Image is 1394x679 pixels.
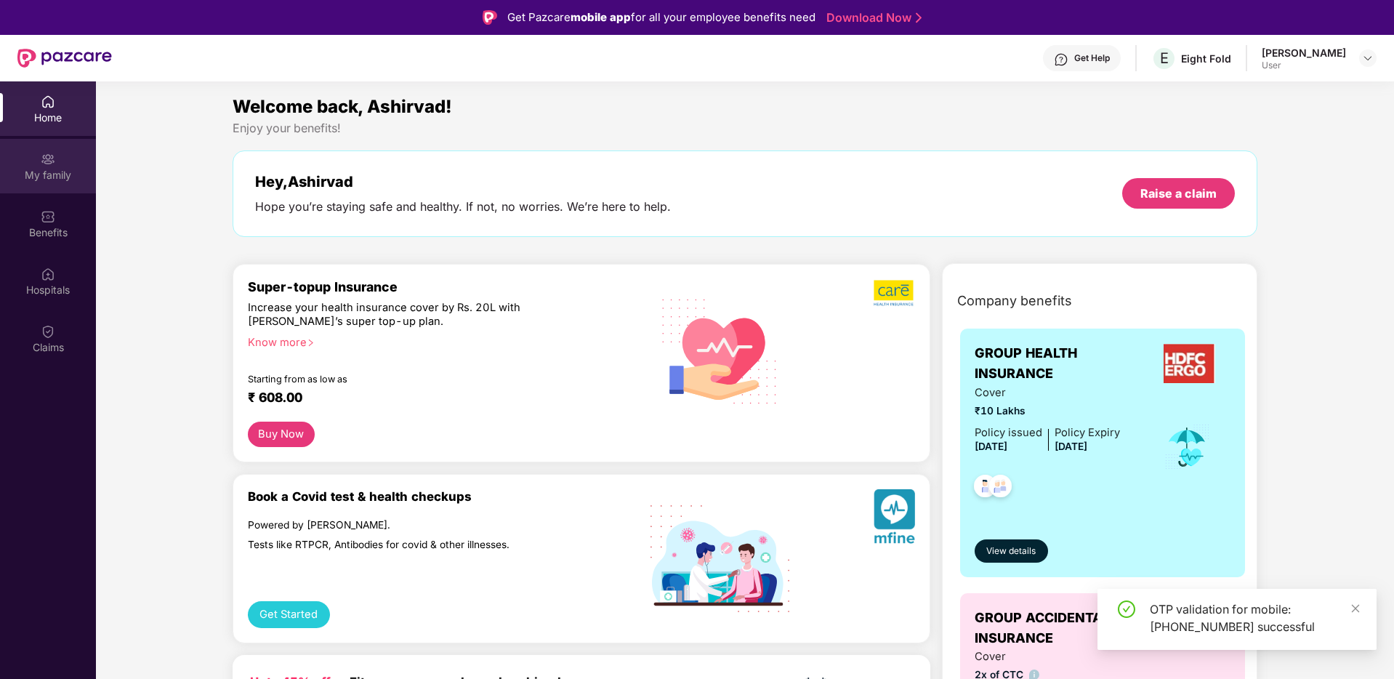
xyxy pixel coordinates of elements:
div: Policy Expiry [1055,425,1120,441]
div: Starting from as low as [248,374,576,384]
img: icon [1164,423,1211,471]
button: Buy Now [248,422,315,447]
img: svg+xml;base64,PHN2ZyBpZD0iSGVscC0zMngzMiIgeG1sbnM9Imh0dHA6Ly93d3cudzMub3JnLzIwMDAvc3ZnIiB3aWR0aD... [1054,52,1068,67]
img: Logo [483,10,497,25]
span: ₹10 Lakhs [975,403,1120,419]
span: check-circle [1118,600,1135,618]
img: svg+xml;base64,PHN2ZyB4bWxucz0iaHR0cDovL3d3dy53My5vcmcvMjAwMC9zdmciIHhtbG5zOnhsaW5rPSJodHRwOi8vd3... [650,280,789,421]
div: User [1262,60,1346,71]
img: svg+xml;base64,PHN2ZyBpZD0iQ2xhaW0iIHhtbG5zPSJodHRwOi8vd3d3LnczLm9yZy8yMDAwL3N2ZyIgd2lkdGg9IjIwIi... [41,324,55,339]
span: Welcome back, Ashirvad! [233,96,452,117]
span: View details [986,545,1036,558]
div: Enjoy your benefits! [233,121,1258,136]
div: Super-topup Insurance [248,279,637,294]
div: ₹ 608.00 [248,390,623,407]
div: Know more [248,336,629,346]
span: GROUP ACCIDENTAL INSURANCE [975,608,1156,649]
div: OTP validation for mobile: [PHONE_NUMBER] successful [1150,600,1359,635]
img: b5dec4f62d2307b9de63beb79f102df3.png [874,279,915,307]
div: Tests like RTPCR, Antibodies for covid & other illnesses. [248,538,574,551]
img: svg+xml;base64,PHN2ZyBpZD0iSG9tZSIgeG1sbnM9Imh0dHA6Ly93d3cudzMub3JnLzIwMDAvc3ZnIiB3aWR0aD0iMjAiIG... [41,95,55,109]
div: Increase your health insurance cover by Rs. 20L with [PERSON_NAME]’s super top-up plan. [248,301,574,329]
img: svg+xml;base64,PHN2ZyB4bWxucz0iaHR0cDovL3d3dy53My5vcmcvMjAwMC9zdmciIHdpZHRoPSIxOTIiIGhlaWdodD0iMT... [650,505,789,612]
span: E [1160,49,1169,67]
button: Get Started [248,601,330,628]
img: svg+xml;base64,PHN2ZyBpZD0iRHJvcGRvd24tMzJ4MzIiIHhtbG5zPSJodHRwOi8vd3d3LnczLm9yZy8yMDAwL3N2ZyIgd2... [1362,52,1374,64]
span: [DATE] [975,441,1007,452]
div: Hope you’re staying safe and healthy. If not, no worries. We’re here to help. [255,199,671,214]
strong: mobile app [571,10,631,24]
span: Company benefits [957,291,1072,311]
button: View details [975,539,1048,563]
span: GROUP HEALTH INSURANCE [975,343,1148,385]
span: Cover [975,648,1120,665]
span: right [307,339,315,347]
div: Get Help [1074,52,1110,64]
div: Raise a claim [1140,185,1217,201]
img: svg+xml;base64,PHN2ZyB4bWxucz0iaHR0cDovL3d3dy53My5vcmcvMjAwMC9zdmciIHhtbG5zOnhsaW5rPSJodHRwOi8vd3... [874,489,915,550]
div: Policy issued [975,425,1042,441]
div: Book a Covid test & health checkups [248,489,637,504]
div: Eight Fold [1181,52,1231,65]
img: New Pazcare Logo [17,49,112,68]
span: [DATE] [1055,441,1087,452]
img: svg+xml;base64,PHN2ZyB4bWxucz0iaHR0cDovL3d3dy53My5vcmcvMjAwMC9zdmciIHdpZHRoPSI0OC45NDMiIGhlaWdodD... [967,470,1003,506]
div: Get Pazcare for all your employee benefits need [507,9,815,26]
div: Powered by [PERSON_NAME]. [248,518,574,531]
img: insurerLogo [1164,344,1216,383]
span: close [1350,603,1361,614]
div: Hey, Ashirvad [255,173,671,190]
img: svg+xml;base64,PHN2ZyB4bWxucz0iaHR0cDovL3d3dy53My5vcmcvMjAwMC9zdmciIHdpZHRoPSI0OC45NDMiIGhlaWdodD... [983,470,1018,506]
img: svg+xml;base64,PHN2ZyBpZD0iQmVuZWZpdHMiIHhtbG5zPSJodHRwOi8vd3d3LnczLm9yZy8yMDAwL3N2ZyIgd2lkdGg9Ij... [41,209,55,224]
img: svg+xml;base64,PHN2ZyBpZD0iSG9zcGl0YWxzIiB4bWxucz0iaHR0cDovL3d3dy53My5vcmcvMjAwMC9zdmciIHdpZHRoPS... [41,267,55,281]
a: Download Now [826,10,917,25]
span: Cover [975,385,1120,401]
img: svg+xml;base64,PHN2ZyB3aWR0aD0iMjAiIGhlaWdodD0iMjAiIHZpZXdCb3g9IjAgMCAyMCAyMCIgZmlsbD0ibm9uZSIgeG... [41,152,55,166]
img: Stroke [916,10,922,25]
div: [PERSON_NAME] [1262,46,1346,60]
